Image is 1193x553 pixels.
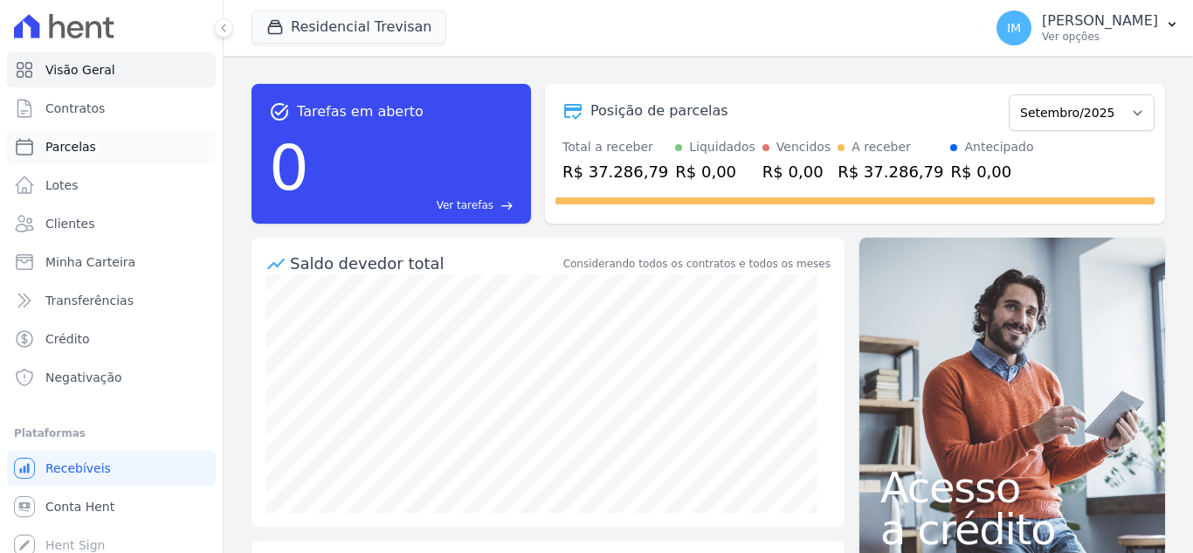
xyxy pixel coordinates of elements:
[762,160,831,183] div: R$ 0,00
[45,253,135,271] span: Minha Carteira
[563,256,831,272] div: Considerando todos os contratos e todos os meses
[269,101,290,122] span: task_alt
[562,160,668,183] div: R$ 37.286,79
[45,292,134,309] span: Transferências
[880,467,1144,508] span: Acesso
[880,508,1144,550] span: a crédito
[45,100,105,117] span: Contratos
[7,245,216,280] a: Minha Carteira
[269,122,309,213] div: 0
[689,138,755,156] div: Liquidados
[45,138,96,156] span: Parcelas
[7,451,216,486] a: Recebíveis
[45,330,90,348] span: Crédito
[45,61,115,79] span: Visão Geral
[983,3,1193,52] button: IM [PERSON_NAME] Ver opções
[7,489,216,524] a: Conta Hent
[7,321,216,356] a: Crédito
[852,138,911,156] div: A receber
[7,360,216,395] a: Negativação
[7,129,216,164] a: Parcelas
[252,10,446,44] button: Residencial Trevisan
[950,160,1033,183] div: R$ 0,00
[45,460,111,477] span: Recebíveis
[45,176,79,194] span: Lotes
[7,283,216,318] a: Transferências
[45,369,122,386] span: Negativação
[590,100,728,121] div: Posição de parcelas
[1007,22,1021,34] span: IM
[45,215,94,232] span: Clientes
[7,206,216,241] a: Clientes
[562,138,668,156] div: Total a receber
[675,160,755,183] div: R$ 0,00
[7,168,216,203] a: Lotes
[964,138,1033,156] div: Antecipado
[1042,30,1158,44] p: Ver opções
[776,138,831,156] div: Vencidos
[838,160,943,183] div: R$ 37.286,79
[297,101,424,122] span: Tarefas em aberto
[7,91,216,126] a: Contratos
[7,52,216,87] a: Visão Geral
[290,252,560,275] div: Saldo devedor total
[1042,12,1158,30] p: [PERSON_NAME]
[14,423,209,444] div: Plataformas
[45,498,114,515] span: Conta Hent
[437,197,493,213] span: Ver tarefas
[500,199,514,212] span: east
[316,197,514,213] a: Ver tarefas east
